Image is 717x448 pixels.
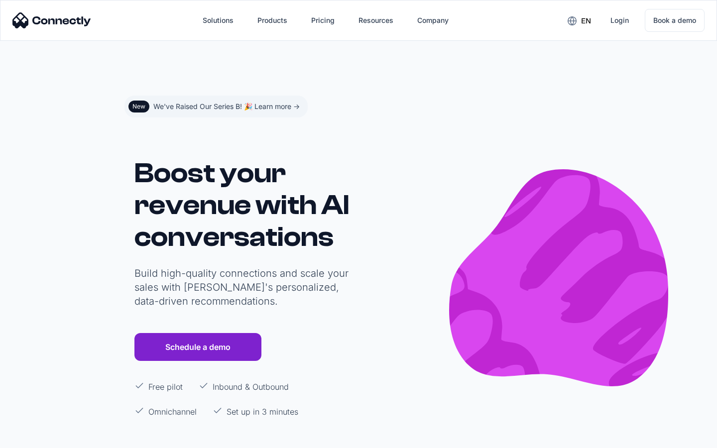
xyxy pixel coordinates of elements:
[213,381,289,393] p: Inbound & Outbound
[124,96,308,117] a: NewWe've Raised Our Series B! 🎉 Learn more ->
[203,13,234,27] div: Solutions
[132,103,145,111] div: New
[311,13,335,27] div: Pricing
[134,333,261,361] a: Schedule a demo
[20,431,60,445] ul: Language list
[645,9,705,32] a: Book a demo
[148,381,183,393] p: Free pilot
[12,12,91,28] img: Connectly Logo
[581,14,591,28] div: en
[602,8,637,32] a: Login
[153,100,300,113] div: We've Raised Our Series B! 🎉 Learn more ->
[358,13,393,27] div: Resources
[148,406,197,418] p: Omnichannel
[134,157,354,253] h1: Boost your revenue with AI conversations
[227,406,298,418] p: Set up in 3 minutes
[303,8,343,32] a: Pricing
[610,13,629,27] div: Login
[417,13,449,27] div: Company
[134,266,354,308] p: Build high-quality connections and scale your sales with [PERSON_NAME]'s personalized, data-drive...
[10,430,60,445] aside: Language selected: English
[257,13,287,27] div: Products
